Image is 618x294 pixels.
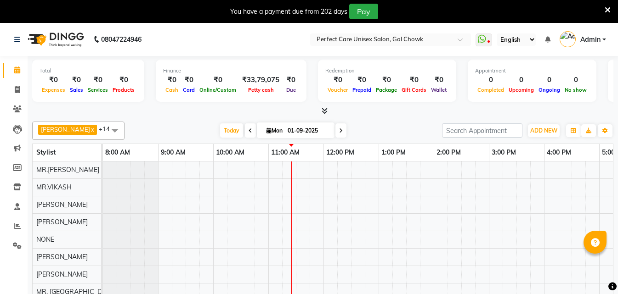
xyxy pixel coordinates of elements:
[181,75,197,85] div: ₹0
[40,87,68,93] span: Expenses
[68,87,85,93] span: Sales
[230,7,347,17] div: You have a payment due from 202 days
[544,146,573,159] a: 4:00 PM
[103,146,132,159] a: 8:00 AM
[475,75,506,85] div: 0
[264,127,285,134] span: Mon
[101,27,142,52] b: 08047224946
[429,87,449,93] span: Wallet
[85,75,110,85] div: ₹0
[40,67,137,75] div: Total
[442,123,522,138] input: Search Appointment
[374,75,399,85] div: ₹0
[41,126,90,133] span: [PERSON_NAME]
[374,87,399,93] span: Package
[475,67,589,75] div: Appointment
[110,75,137,85] div: ₹0
[325,75,350,85] div: ₹0
[214,146,247,159] a: 10:00 AM
[489,146,518,159] a: 3:00 PM
[562,75,589,85] div: 0
[36,218,88,226] span: [PERSON_NAME]
[350,87,374,93] span: Prepaid
[40,75,68,85] div: ₹0
[36,253,88,261] span: [PERSON_NAME]
[349,4,378,19] button: Pay
[85,87,110,93] span: Services
[36,183,72,191] span: MR.VIKASH
[285,124,331,138] input: 2025-09-01
[163,67,299,75] div: Finance
[379,146,408,159] a: 1:00 PM
[36,148,56,156] span: Stylist
[181,87,197,93] span: Card
[580,35,601,44] span: Admin
[530,127,557,134] span: ADD NEW
[159,146,188,159] a: 9:00 AM
[99,125,117,133] span: +14
[110,87,137,93] span: Products
[90,126,94,133] a: x
[399,87,429,93] span: Gift Cards
[68,75,85,85] div: ₹0
[36,200,88,209] span: [PERSON_NAME]
[238,75,283,85] div: ₹33,79,075
[506,87,536,93] span: Upcoming
[399,75,429,85] div: ₹0
[324,146,357,159] a: 12:00 PM
[269,146,302,159] a: 11:00 AM
[163,87,181,93] span: Cash
[284,87,298,93] span: Due
[36,235,54,244] span: NONE
[429,75,449,85] div: ₹0
[325,67,449,75] div: Redemption
[197,87,238,93] span: Online/Custom
[350,75,374,85] div: ₹0
[36,166,99,174] span: MR.[PERSON_NAME]
[325,87,350,93] span: Voucher
[220,123,243,138] span: Today
[560,31,576,47] img: Admin
[475,87,506,93] span: Completed
[197,75,238,85] div: ₹0
[23,27,86,52] img: logo
[528,124,560,137] button: ADD NEW
[562,87,589,93] span: No show
[536,75,562,85] div: 0
[536,87,562,93] span: Ongoing
[246,87,276,93] span: Petty cash
[36,270,88,278] span: [PERSON_NAME]
[283,75,299,85] div: ₹0
[434,146,463,159] a: 2:00 PM
[506,75,536,85] div: 0
[163,75,181,85] div: ₹0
